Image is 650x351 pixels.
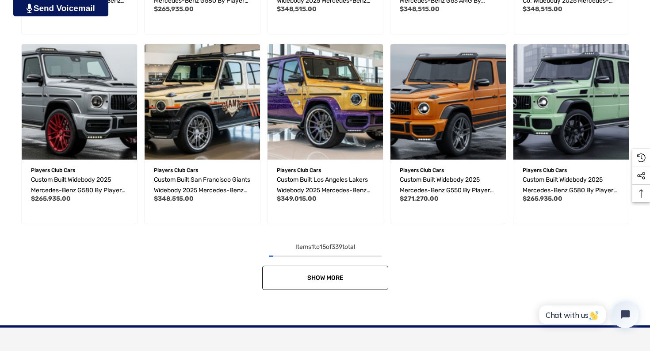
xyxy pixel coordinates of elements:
span: Custom Built San Francisco Giants Widebody 2025 Mercedes-Benz G63 AMG by Players Club Cars | REF ... [154,176,250,215]
a: Show More [262,266,388,290]
img: Custom Built Widebody 2025 Mercedes-Benz G550 by Players Club Cars | REF G5500818202501 [390,44,506,160]
img: Custom Built Los Angeles Lakers Widebody 2025 Mercedes-Benz G63 AMG by Players Club Cars | REF G6... [268,44,383,160]
span: Custom Built Los Angeles Lakers Widebody 2025 Mercedes-Benz G63 AMG by Players Club Cars | REF G6... [277,176,368,215]
span: 15 [320,243,326,251]
span: $348,515.00 [154,195,194,202]
span: Custom Built Widebody 2025 Mercedes-Benz G580 by Players Club Cars | REF G5800818202501 [523,176,617,205]
img: Custom Built Widebody 2025 Mercedes-Benz G580 by Players Club Cars | REF G5800818202501 [513,44,629,160]
span: $348,515.00 [400,5,440,13]
span: 1 [311,243,314,251]
svg: Recently Viewed [637,153,646,162]
p: Players Club Cars [523,164,619,176]
span: Custom Built Widebody 2025 Mercedes-Benz G550 by Players Club Cars | REF G5500818202501 [400,176,494,205]
span: $265,935.00 [154,5,194,13]
img: Custom Built San Francisco Giants Widebody 2025 Mercedes-Benz G63 AMG by Players Club Cars | REF ... [145,44,260,160]
p: Players Club Cars [400,164,497,176]
nav: pagination [18,242,632,290]
span: 339 [332,243,342,251]
img: Custom Built Widebody 2025 Mercedes-Benz G580 by Players Club Cars | REF G5800818202502 [22,44,137,160]
a: Custom Built Widebody 2025 Mercedes-Benz G580 by Players Club Cars | REF G5800818202502,$265,935.00 [22,44,137,160]
p: Players Club Cars [154,164,251,176]
div: Items to of total [18,242,632,252]
span: $265,935.00 [31,195,71,202]
span: $348,515.00 [523,5,562,13]
p: Players Club Cars [31,164,128,176]
p: Players Club Cars [277,164,374,176]
span: $349,015.00 [277,195,317,202]
span: $265,935.00 [523,195,562,202]
a: Custom Built San Francisco Giants Widebody 2025 Mercedes-Benz G63 AMG by Players Club Cars | REF ... [154,175,251,196]
iframe: Tidio Chat [529,294,646,336]
a: Custom Built Widebody 2025 Mercedes-Benz G580 by Players Club Cars | REF G5800818202501,$265,935.00 [523,175,619,196]
svg: Social Media [637,172,646,180]
svg: Top [632,189,650,198]
a: Custom Built Los Angeles Lakers Widebody 2025 Mercedes-Benz G63 AMG by Players Club Cars | REF G6... [277,175,374,196]
a: Custom Built Widebody 2025 Mercedes-Benz G550 by Players Club Cars | REF G5500818202501,$271,270.00 [390,44,506,160]
span: Custom Built Widebody 2025 Mercedes-Benz G580 by Players Club Cars | REF G5800818202502 [31,176,126,205]
a: Custom Built Widebody 2025 Mercedes-Benz G580 by Players Club Cars | REF G5800818202502,$265,935.00 [31,175,128,196]
span: Show More [307,274,343,282]
a: Custom Built Widebody 2025 Mercedes-Benz G550 by Players Club Cars | REF G5500818202501,$271,270.00 [400,175,497,196]
span: $271,270.00 [400,195,439,202]
span: $348,515.00 [277,5,317,13]
a: Custom Built Widebody 2025 Mercedes-Benz G580 by Players Club Cars | REF G5800818202501,$265,935.00 [513,44,629,160]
